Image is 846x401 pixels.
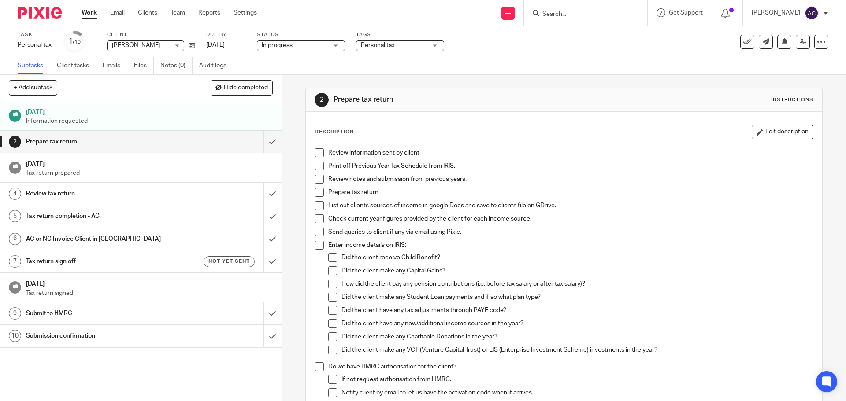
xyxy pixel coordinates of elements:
[199,57,233,74] a: Audit logs
[26,135,178,148] h1: Prepare tax return
[26,210,178,223] h1: Tax return completion - AC
[341,332,813,341] p: Did the client make any Charitable Donations in the year?
[328,228,813,236] p: Send queries to client if any via email using Pixie.
[334,95,583,104] h1: Prepare tax return
[26,255,178,268] h1: Tax return sign off
[9,255,21,268] div: 7
[315,129,354,136] p: Description
[134,57,154,74] a: Files
[669,10,703,16] span: Get Support
[341,253,813,262] p: Did the client receive Child Benefit?
[82,8,97,17] a: Work
[356,31,444,38] label: Tags
[26,106,273,117] h1: [DATE]
[315,93,329,107] div: 2
[26,158,273,169] h1: [DATE]
[328,175,813,184] p: Review notes and submission from previous years.
[18,40,53,49] div: Personal tax
[361,42,395,48] span: Personal tax
[328,201,813,210] p: List out clients sources of income in google Docs and save to clients file on GDrive.
[771,96,813,103] div: Instructions
[341,346,813,354] p: Did the client make any VCT (Venture Capital Trust) or EIS (Enterprise Investment Scheme) investm...
[9,80,57,95] button: + Add subtask
[341,293,813,302] p: Did the client make any Student Loan payments and if so what plan type?
[206,42,225,48] span: [DATE]
[9,330,21,342] div: 10
[171,8,185,17] a: Team
[26,117,273,125] p: Information requested
[257,31,345,38] label: Status
[112,42,160,48] span: [PERSON_NAME]
[9,307,21,320] div: 9
[328,162,813,170] p: Print off Previous Year Tax Schedule from IRIS.
[18,57,50,74] a: Subtasks
[328,188,813,197] p: Prepare tax return
[752,8,800,17] p: [PERSON_NAME]
[341,388,813,397] p: Notify client by email to let us have the activation code when it arrives.
[341,280,813,288] p: How did the client pay any pension contributions (i.e. before tax salary or after tax salary)?
[26,232,178,246] h1: AC or NC Invoice Client in [GEOGRAPHIC_DATA]
[69,37,81,47] div: 1
[752,125,813,139] button: Edit description
[160,57,193,74] a: Notes (0)
[26,329,178,342] h1: Submission confirmation
[18,7,62,19] img: Pixie
[341,306,813,315] p: Did the client have any tax adjustments through PAYE code?
[26,277,273,288] h1: [DATE]
[9,210,21,222] div: 5
[341,319,813,328] p: Did the client have any new/additional income sources in the year?
[206,31,246,38] label: Due by
[57,57,96,74] a: Client tasks
[328,241,813,250] p: Enter income details on IRIS;
[9,233,21,245] div: 6
[138,8,157,17] a: Clients
[211,80,273,95] button: Hide completed
[26,187,178,200] h1: Review tax return
[328,148,813,157] p: Review information sent by client
[208,258,250,265] span: Not yet sent
[18,31,53,38] label: Task
[26,307,178,320] h1: Submit to HMRC
[107,31,195,38] label: Client
[341,266,813,275] p: Did the client make any Capital Gains?
[328,214,813,223] p: Check current year figures provided by the client for each income source.
[262,42,293,48] span: In progress
[9,136,21,148] div: 2
[26,169,273,177] p: Tax return prepared
[224,85,268,92] span: Hide completed
[9,188,21,200] div: 4
[198,8,220,17] a: Reports
[103,57,127,74] a: Emails
[805,6,819,20] img: svg%3E
[328,362,813,371] p: Do we have HMRC authorisation for the client?
[341,375,813,384] p: If not request authorisation from HMRC.
[542,11,621,18] input: Search
[73,40,81,44] small: /10
[234,8,257,17] a: Settings
[110,8,125,17] a: Email
[26,289,273,298] p: Tax return signed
